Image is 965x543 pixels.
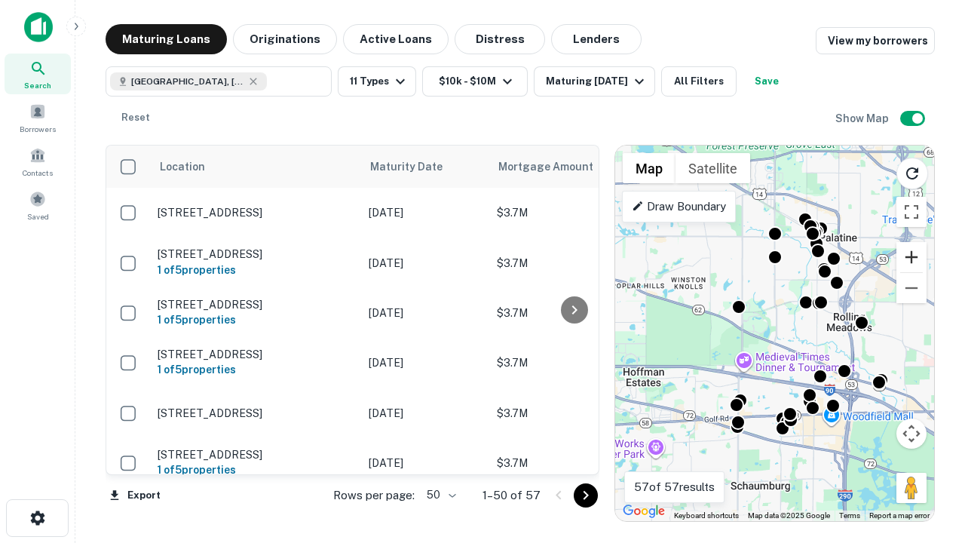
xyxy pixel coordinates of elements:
[24,12,53,42] img: capitalize-icon.png
[112,103,160,133] button: Reset
[743,66,791,97] button: Save your search to get updates of matches that match your search criteria.
[158,406,354,420] p: [STREET_ADDRESS]
[20,123,56,135] span: Borrowers
[661,66,737,97] button: All Filters
[482,486,541,505] p: 1–50 of 57
[546,72,648,90] div: Maturing [DATE]
[343,24,449,54] button: Active Loans
[106,24,227,54] button: Maturing Loans
[158,348,354,361] p: [STREET_ADDRESS]
[497,204,648,221] p: $3.7M
[839,511,860,520] a: Terms (opens in new tab)
[497,455,648,471] p: $3.7M
[158,298,354,311] p: [STREET_ADDRESS]
[534,66,655,97] button: Maturing [DATE]
[23,167,53,179] span: Contacts
[233,24,337,54] button: Originations
[158,311,354,328] h6: 1 of 5 properties
[159,158,205,176] span: Location
[619,502,669,521] img: Google
[551,24,642,54] button: Lenders
[816,27,935,54] a: View my borrowers
[422,66,528,97] button: $10k - $10M
[497,405,648,422] p: $3.7M
[835,110,891,127] h6: Show Map
[675,153,750,183] button: Show satellite imagery
[498,158,613,176] span: Mortgage Amount
[370,158,462,176] span: Maturity Date
[369,204,482,221] p: [DATE]
[497,255,648,271] p: $3.7M
[869,511,930,520] a: Report a map error
[896,158,928,189] button: Reload search area
[619,502,669,521] a: Open this area in Google Maps (opens a new window)
[338,66,416,97] button: 11 Types
[615,146,934,521] div: 0 0
[632,198,726,216] p: Draw Boundary
[489,146,655,188] th: Mortgage Amount
[421,484,458,506] div: 50
[5,185,71,225] a: Saved
[5,97,71,138] a: Borrowers
[158,361,354,378] h6: 1 of 5 properties
[369,405,482,422] p: [DATE]
[150,146,361,188] th: Location
[369,305,482,321] p: [DATE]
[24,79,51,91] span: Search
[333,486,415,505] p: Rows per page:
[623,153,675,183] button: Show street map
[497,354,648,371] p: $3.7M
[896,242,927,272] button: Zoom in
[5,54,71,94] a: Search
[158,206,354,219] p: [STREET_ADDRESS]
[158,247,354,261] p: [STREET_ADDRESS]
[158,262,354,278] h6: 1 of 5 properties
[896,197,927,227] button: Toggle fullscreen view
[158,448,354,462] p: [STREET_ADDRESS]
[369,255,482,271] p: [DATE]
[369,354,482,371] p: [DATE]
[455,24,545,54] button: Distress
[748,511,830,520] span: Map data ©2025 Google
[27,210,49,222] span: Saved
[131,75,244,88] span: [GEOGRAPHIC_DATA], [GEOGRAPHIC_DATA]
[896,419,927,449] button: Map camera controls
[158,462,354,478] h6: 1 of 5 properties
[674,511,739,521] button: Keyboard shortcuts
[497,305,648,321] p: $3.7M
[369,455,482,471] p: [DATE]
[890,422,965,495] iframe: Chat Widget
[574,483,598,508] button: Go to next page
[106,484,164,507] button: Export
[634,478,715,496] p: 57 of 57 results
[896,273,927,303] button: Zoom out
[5,141,71,182] a: Contacts
[361,146,489,188] th: Maturity Date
